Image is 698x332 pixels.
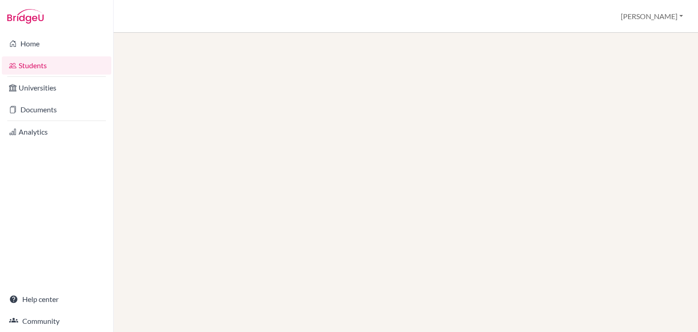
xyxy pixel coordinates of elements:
[2,79,111,97] a: Universities
[2,101,111,119] a: Documents
[2,290,111,308] a: Help center
[2,35,111,53] a: Home
[2,56,111,75] a: Students
[617,8,687,25] button: [PERSON_NAME]
[7,9,44,24] img: Bridge-U
[2,312,111,330] a: Community
[2,123,111,141] a: Analytics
